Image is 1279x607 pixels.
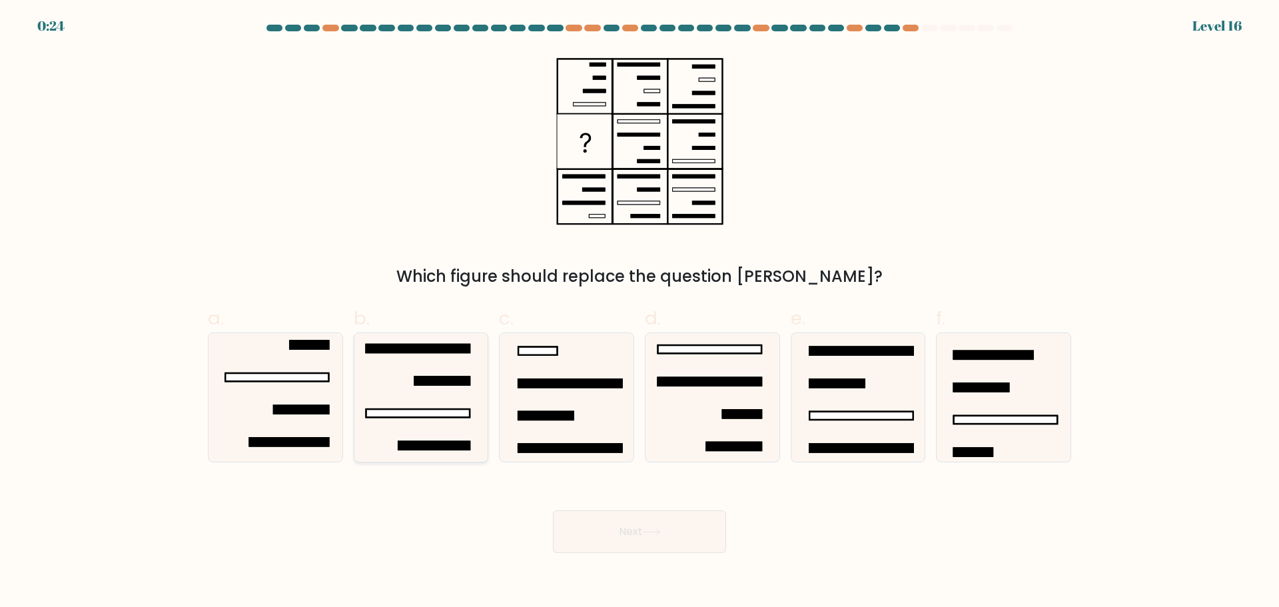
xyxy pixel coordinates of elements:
[37,16,65,36] div: 0:24
[208,305,224,331] span: a.
[1192,16,1242,36] div: Level 16
[499,305,514,331] span: c.
[354,305,370,331] span: b.
[216,265,1063,289] div: Which figure should replace the question [PERSON_NAME]?
[645,305,661,331] span: d.
[791,305,805,331] span: e.
[553,510,726,553] button: Next
[936,305,945,331] span: f.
